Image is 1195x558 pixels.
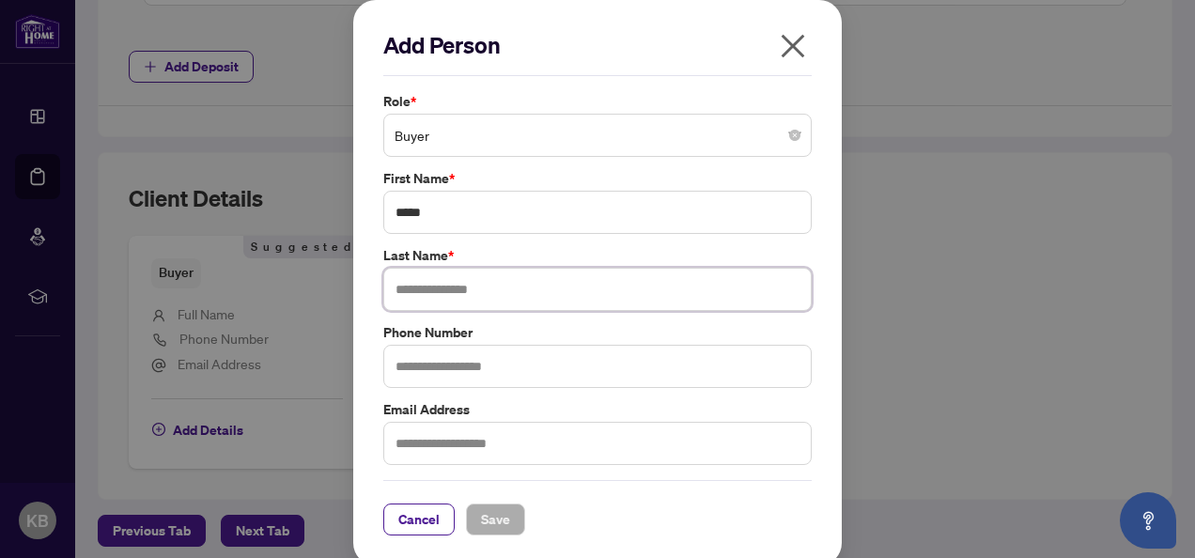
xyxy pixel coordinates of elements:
[395,117,800,153] span: Buyer
[383,245,812,266] label: Last Name
[398,504,440,535] span: Cancel
[383,504,455,535] button: Cancel
[383,399,812,420] label: Email Address
[466,504,525,535] button: Save
[778,31,808,61] span: close
[383,322,812,343] label: Phone Number
[789,130,800,141] span: close-circle
[383,30,812,60] h2: Add Person
[1120,492,1176,549] button: Open asap
[383,168,812,189] label: First Name
[383,91,812,112] label: Role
